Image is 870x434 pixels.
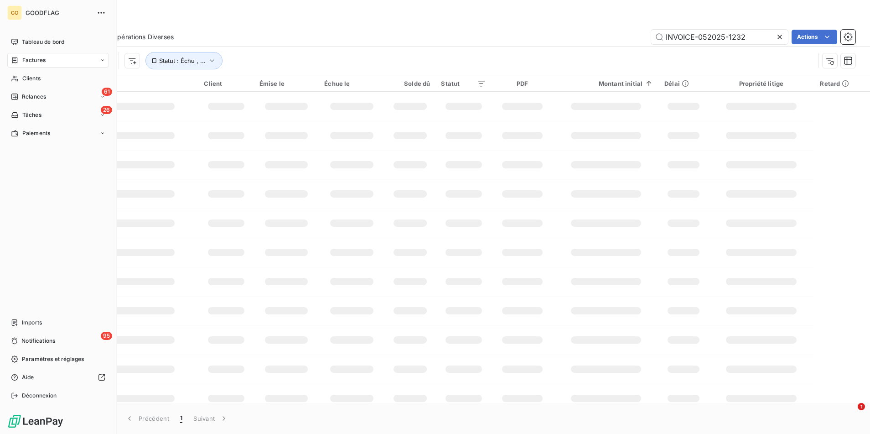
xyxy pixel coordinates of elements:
[101,332,112,340] span: 95
[102,88,112,96] span: 61
[7,370,109,385] a: Aide
[324,80,379,87] div: Échue le
[188,409,234,428] button: Suivant
[145,52,223,69] button: Statut : Échu , ...
[792,30,837,44] button: Actions
[21,337,55,345] span: Notifications
[175,409,188,428] button: 1
[7,414,64,429] img: Logo LeanPay
[26,9,91,16] span: GOODFLAG
[22,56,46,64] span: Factures
[22,373,34,382] span: Aide
[119,409,175,428] button: Précédent
[22,74,41,83] span: Clients
[22,392,57,400] span: Déconnexion
[839,403,861,425] iframe: Intercom live chat
[664,80,702,87] div: Délai
[180,414,182,423] span: 1
[101,106,112,114] span: 26
[22,319,42,327] span: Imports
[204,80,248,87] div: Client
[497,80,548,87] div: PDF
[441,80,486,87] div: Statut
[22,38,64,46] span: Tableau de bord
[858,403,865,410] span: 1
[22,355,84,363] span: Paramètres et réglages
[22,111,41,119] span: Tâches
[714,80,809,87] div: Propriété litige
[7,5,22,20] div: GO
[820,80,865,87] div: Retard
[390,80,430,87] div: Solde dû
[559,80,653,87] div: Montant initial
[259,80,314,87] div: Émise le
[651,30,788,44] input: Rechercher
[22,93,46,101] span: Relances
[22,129,50,137] span: Paiements
[159,57,206,64] span: Statut : Échu , ...
[112,32,174,42] span: Opérations Diverses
